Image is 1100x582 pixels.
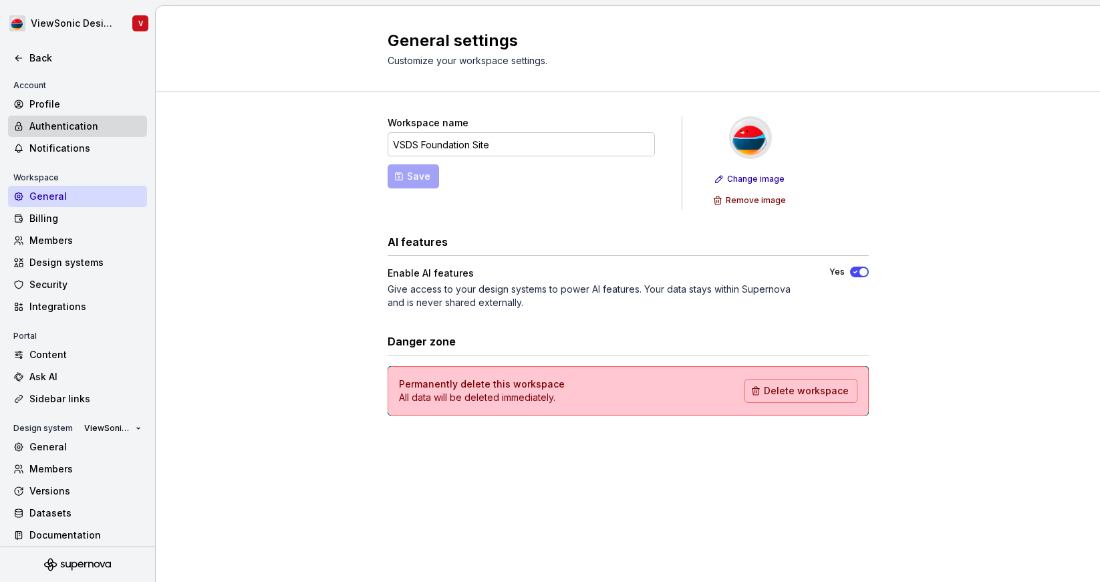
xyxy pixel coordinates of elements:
h3: Danger zone [388,333,456,349]
div: Security [29,278,142,291]
div: General [29,190,142,203]
a: General [8,186,147,207]
div: ViewSonic Design System [31,17,116,30]
button: ViewSonic Design SystemV [3,9,152,38]
a: Datasets [8,502,147,524]
div: Sidebar links [29,392,142,406]
span: ViewSonic Design System [84,423,130,434]
div: Members [29,234,142,247]
div: Give access to your design systems to power AI features. Your data stays within Supernova and is ... [388,283,805,309]
a: Integrations [8,296,147,317]
a: Members [8,458,147,480]
a: Profile [8,94,147,115]
div: Notifications [29,142,142,155]
div: Portal [8,328,42,344]
img: c932e1d8-b7d6-4eaa-9a3f-1bdf2902ae77.png [729,116,772,159]
a: Notifications [8,138,147,159]
a: Content [8,344,147,366]
div: Versions [29,484,142,498]
div: Datasets [29,506,142,520]
h4: Permanently delete this workspace [399,378,565,391]
label: Workspace name [388,116,468,130]
a: Back [8,47,147,69]
button: Change image [710,170,791,188]
a: Security [8,274,147,295]
a: Versions [8,480,147,502]
svg: Supernova Logo [44,558,111,571]
div: Ask AI [29,370,142,384]
p: All data will be deleted immediately. [399,391,565,404]
div: Design system [8,420,78,436]
div: Authentication [29,120,142,133]
button: Delete workspace [744,379,857,403]
div: Content [29,348,142,361]
div: Documentation [29,529,142,542]
a: Documentation [8,525,147,546]
div: Workspace [8,170,64,186]
div: Account [8,78,51,94]
div: Enable AI features [388,267,474,280]
span: Delete workspace [764,384,849,398]
h3: AI features [388,234,448,250]
a: General [8,436,147,458]
a: Members [8,230,147,251]
div: V [138,18,143,29]
span: Change image [727,174,785,184]
img: c932e1d8-b7d6-4eaa-9a3f-1bdf2902ae77.png [9,15,25,31]
label: Yes [829,267,845,277]
span: Remove image [726,195,786,206]
h2: General settings [388,30,853,51]
a: Authentication [8,116,147,137]
span: Customize your workspace settings. [388,55,547,66]
div: Members [29,462,142,476]
div: Billing [29,212,142,225]
div: General [29,440,142,454]
div: Design systems [29,256,142,269]
div: Back [29,51,142,65]
div: Profile [29,98,142,111]
a: Billing [8,208,147,229]
a: Ask AI [8,366,147,388]
a: Design systems [8,252,147,273]
a: Sidebar links [8,388,147,410]
div: Integrations [29,300,142,313]
button: Remove image [709,191,792,210]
